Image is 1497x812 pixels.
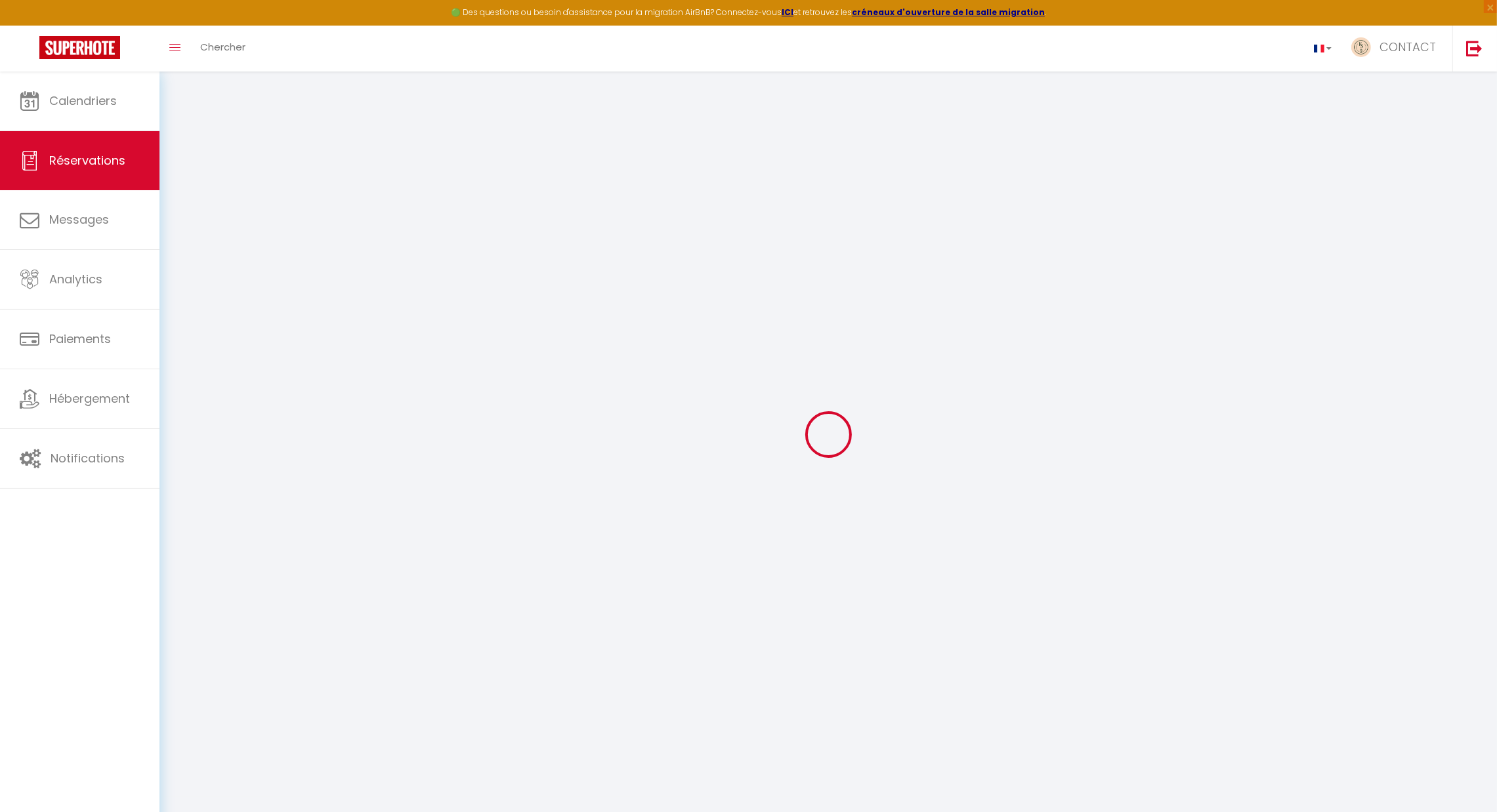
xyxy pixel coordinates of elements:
span: Paiements [49,331,111,347]
span: Calendriers [49,92,117,109]
span: Messages [49,211,109,228]
img: ... [1351,37,1371,57]
span: CONTACT [1380,39,1436,55]
a: créneaux d'ouverture de la salle migration [852,7,1045,18]
img: logout [1466,40,1483,56]
img: Super Booking [39,36,120,59]
a: ... CONTACT [1341,26,1452,71]
span: Notifications [51,450,125,466]
a: ICI [782,7,793,18]
span: Hébergement [49,390,130,407]
span: Chercher [200,40,245,54]
span: Analytics [49,271,102,287]
span: Réservations [49,152,125,169]
button: Ouvrir le widget de chat LiveChat [11,5,50,45]
a: Chercher [190,26,255,71]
